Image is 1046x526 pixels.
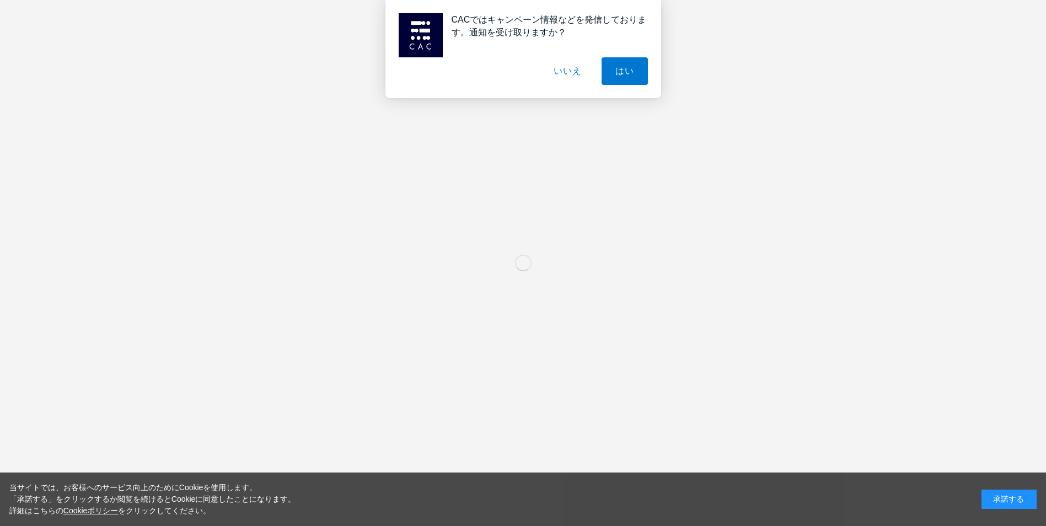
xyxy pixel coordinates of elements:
div: CACではキャンペーン情報などを発信しております。通知を受け取りますか？ [443,13,648,39]
img: notification icon [399,13,443,57]
div: 当サイトでは、お客様へのサービス向上のためにCookieを使用します。 「承諾する」をクリックするか閲覧を続けるとCookieに同意したことになります。 詳細はこちらの をクリックしてください。 [9,482,296,517]
button: はい [602,57,648,85]
a: Cookieポリシー [63,506,119,515]
button: いいえ [540,57,595,85]
div: 承諾する [981,490,1037,509]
